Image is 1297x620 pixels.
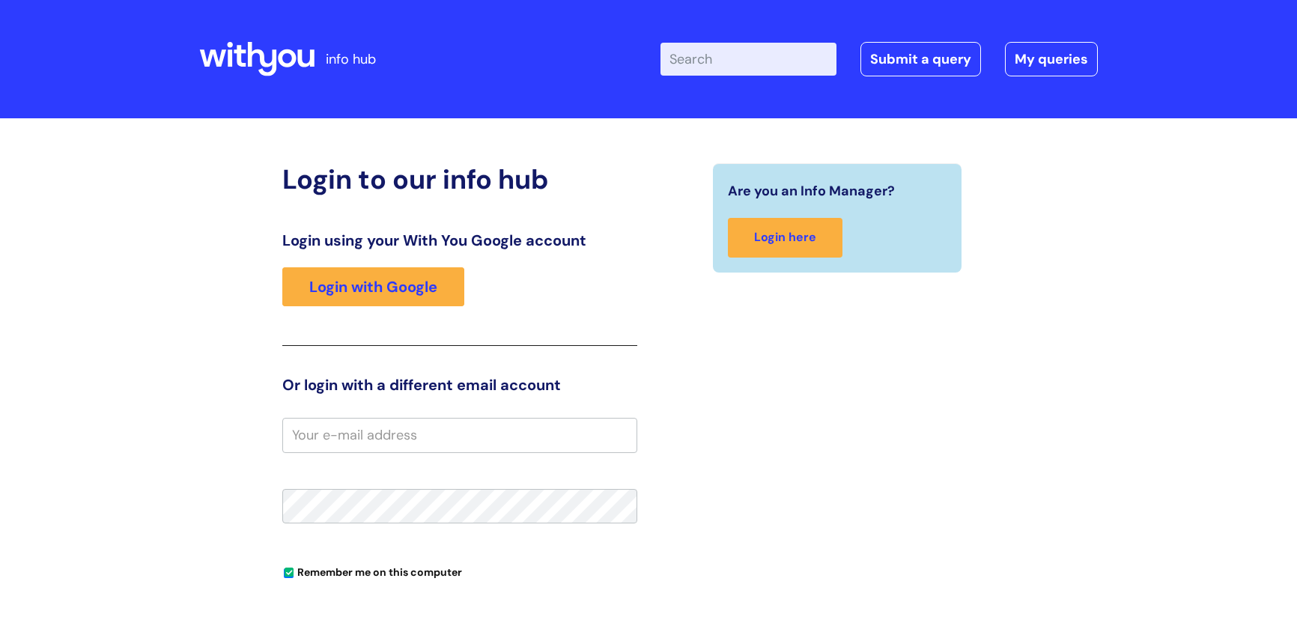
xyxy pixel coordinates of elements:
a: Login here [728,218,842,258]
a: Login with Google [282,267,464,306]
span: Are you an Info Manager? [728,179,895,203]
label: Remember me on this computer [282,562,462,579]
h3: Login using your With You Google account [282,231,637,249]
input: Search [660,43,836,76]
a: My queries [1005,42,1098,76]
p: info hub [326,47,376,71]
input: Remember me on this computer [284,568,294,578]
div: You can uncheck this option if you're logging in from a shared device [282,559,637,583]
h3: Or login with a different email account [282,376,637,394]
a: Submit a query [860,42,981,76]
h2: Login to our info hub [282,163,637,195]
input: Your e-mail address [282,418,637,452]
